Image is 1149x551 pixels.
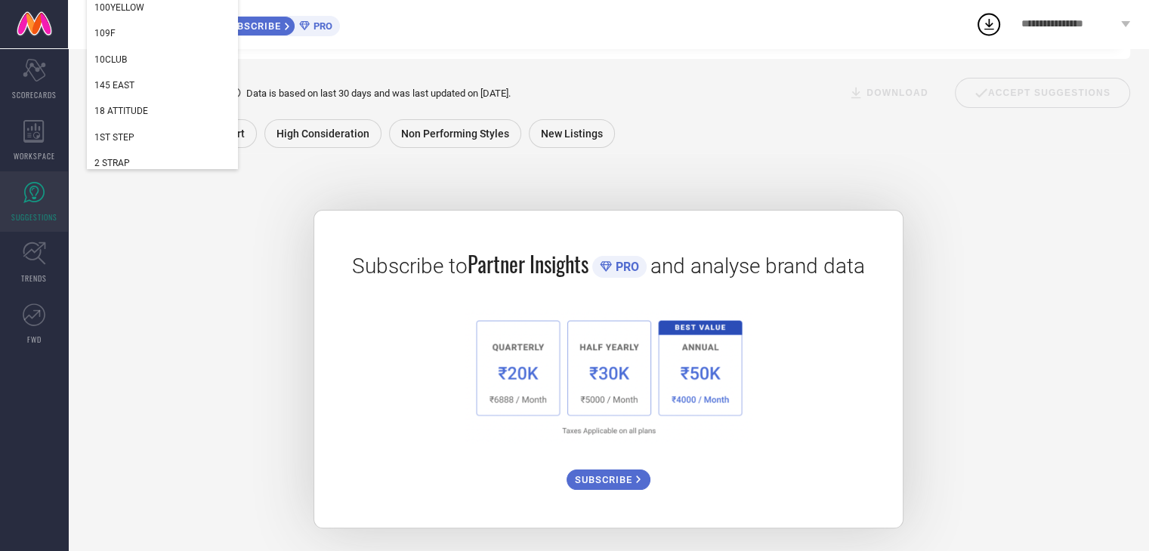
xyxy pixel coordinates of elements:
[94,2,144,13] span: 100YELLOW
[215,12,340,36] a: SUBSCRIBEPRO
[87,98,238,124] div: 18 ATTITUDE
[12,89,57,100] span: SCORECARDS
[465,309,752,443] img: 1a6fb96cb29458d7132d4e38d36bc9c7.png
[468,248,588,279] span: Partner Insights
[276,128,369,140] span: High Consideration
[541,128,603,140] span: New Listings
[575,474,636,485] span: SUBSCRIBE
[94,80,134,91] span: 145 EAST
[87,125,238,150] div: 1ST STEP
[94,132,134,143] span: 1ST STEP
[612,260,639,274] span: PRO
[352,254,468,279] span: Subscribe to
[975,11,1002,38] div: Open download list
[567,458,650,490] a: SUBSCRIBE
[87,20,238,46] div: 109F
[401,128,509,140] span: Non Performing Styles
[94,106,148,116] span: 18 ATTITUDE
[216,20,285,32] span: SUBSCRIBE
[87,47,238,72] div: 10CLUB
[955,78,1130,108] div: Accept Suggestions
[21,272,47,284] span: TRENDS
[87,72,238,98] div: 145 EAST
[310,20,332,32] span: PRO
[94,158,130,168] span: 2 STRAP
[94,28,116,38] span: 109F
[94,54,127,65] span: 10CLUB
[14,150,55,162] span: WORKSPACE
[27,334,42,345] span: FWD
[246,88,511,99] span: Data is based on last 30 days and was last updated on [DATE] .
[87,150,238,176] div: 2 STRAP
[11,211,57,223] span: SUGGESTIONS
[650,254,865,279] span: and analyse brand data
